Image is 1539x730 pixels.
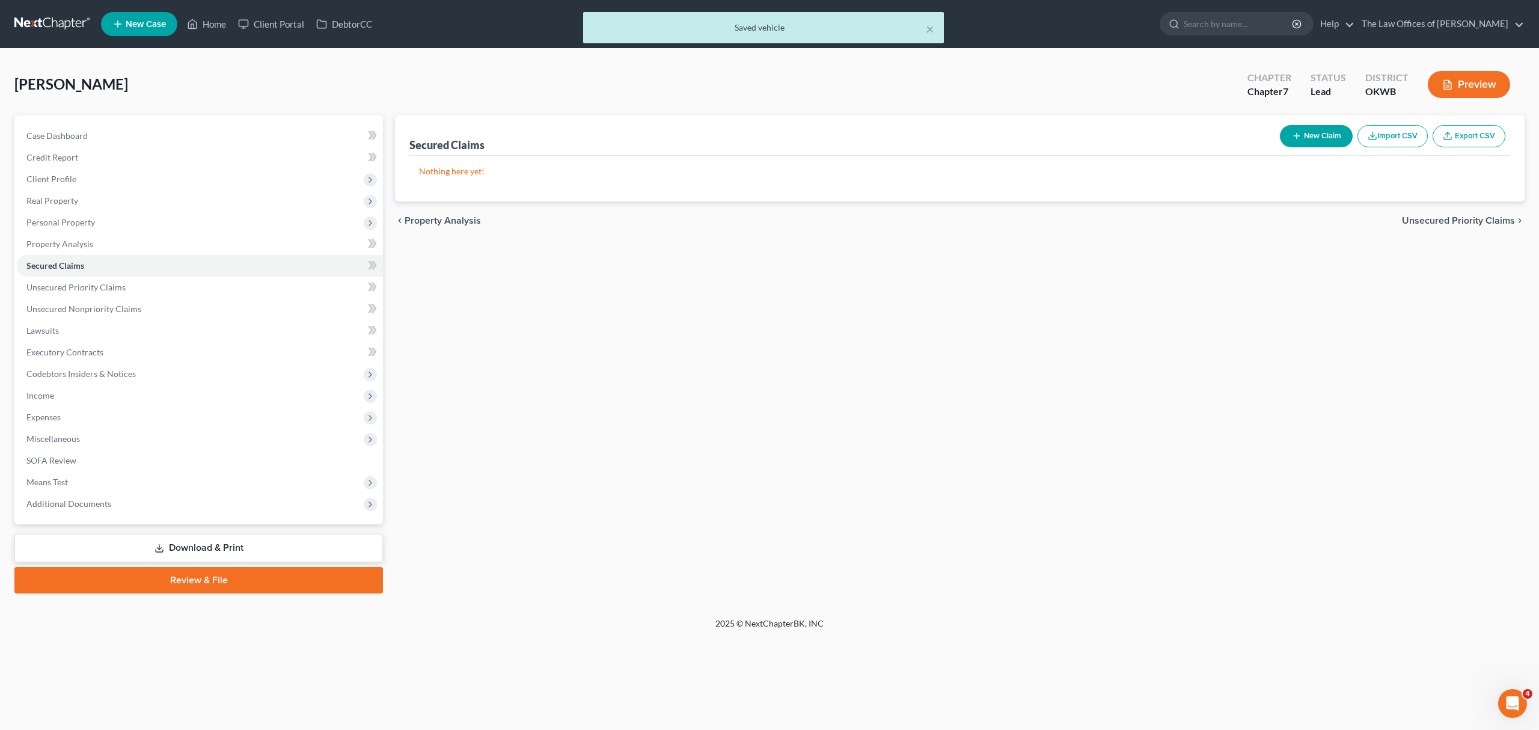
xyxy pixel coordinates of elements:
[1283,85,1288,97] span: 7
[26,260,84,271] span: Secured Claims
[1365,71,1409,85] div: District
[26,282,126,292] span: Unsecured Priority Claims
[26,217,95,227] span: Personal Property
[26,477,68,487] span: Means Test
[17,342,383,363] a: Executory Contracts
[1280,125,1353,147] button: New Claim
[17,147,383,168] a: Credit Report
[26,130,88,141] span: Case Dashboard
[17,277,383,298] a: Unsecured Priority Claims
[26,174,76,184] span: Client Profile
[1402,216,1525,225] button: Unsecured Priority Claims chevron_right
[26,239,93,249] span: Property Analysis
[427,618,1112,639] div: 2025 © NextChapterBK, INC
[1433,125,1505,147] a: Export CSV
[26,304,141,314] span: Unsecured Nonpriority Claims
[17,125,383,147] a: Case Dashboard
[1428,71,1510,98] button: Preview
[14,567,383,594] a: Review & File
[26,325,59,336] span: Lawsuits
[1247,85,1291,99] div: Chapter
[14,75,128,93] span: [PERSON_NAME]
[1498,689,1527,718] iframe: Intercom live chat
[1523,689,1532,699] span: 4
[26,347,103,357] span: Executory Contracts
[26,412,61,422] span: Expenses
[593,22,934,34] div: Saved vehicle
[1357,125,1428,147] button: Import CSV
[1402,216,1515,225] span: Unsecured Priority Claims
[26,369,136,379] span: Codebtors Insiders & Notices
[1311,85,1346,99] div: Lead
[926,22,934,36] button: ×
[26,455,76,465] span: SOFA Review
[419,165,1501,177] p: Nothing here yet!
[1247,71,1291,85] div: Chapter
[1515,216,1525,225] i: chevron_right
[26,434,80,444] span: Miscellaneous
[14,534,383,562] a: Download & Print
[26,390,54,400] span: Income
[17,298,383,320] a: Unsecured Nonpriority Claims
[395,216,481,225] button: chevron_left Property Analysis
[409,138,485,152] div: Secured Claims
[26,195,78,206] span: Real Property
[17,255,383,277] a: Secured Claims
[17,233,383,255] a: Property Analysis
[26,498,111,509] span: Additional Documents
[395,216,405,225] i: chevron_left
[17,450,383,471] a: SOFA Review
[1311,71,1346,85] div: Status
[405,216,481,225] span: Property Analysis
[26,152,78,162] span: Credit Report
[1365,85,1409,99] div: OKWB
[17,320,383,342] a: Lawsuits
